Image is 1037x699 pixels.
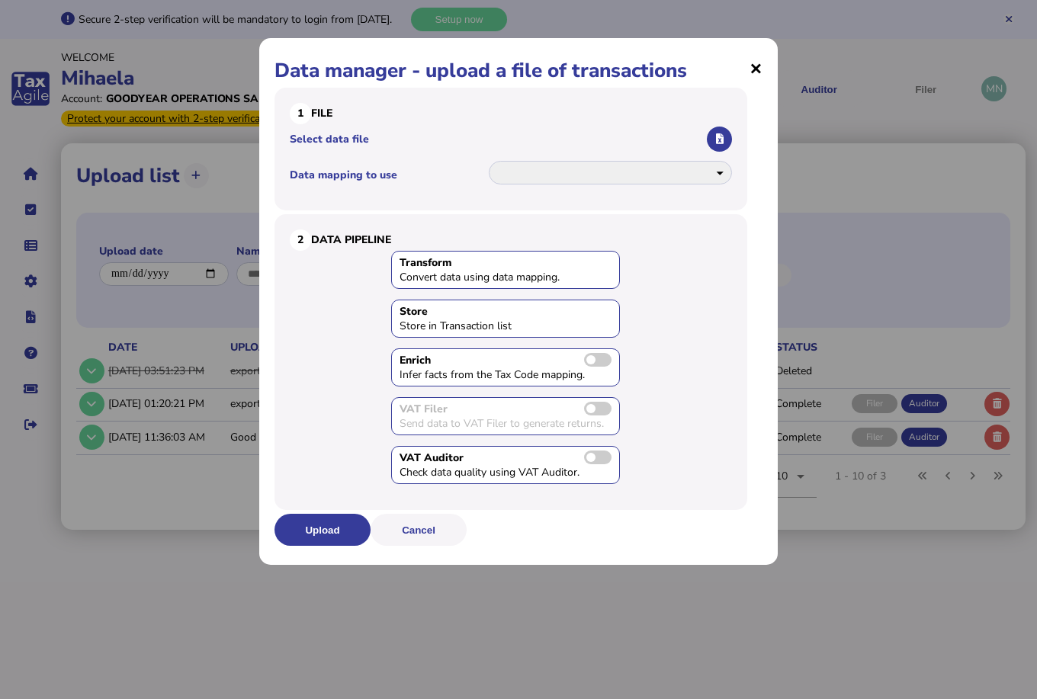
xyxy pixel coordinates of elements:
[400,255,612,270] div: Transform
[391,397,620,435] div: No active licence
[750,53,762,82] span: ×
[400,367,612,382] div: Infer facts from the Tax Code mapping.
[400,402,612,416] div: VAT Filer
[584,451,612,464] label: Send transactions to VAT Auditor
[400,451,612,465] div: VAT Auditor
[584,402,612,415] label: Send transactions to VAT Filer
[290,168,487,182] label: Data mapping to use
[290,132,705,146] label: Select data file
[400,319,612,333] div: Store in Transaction list
[400,465,612,479] div: Check data quality using VAT Auditor.
[707,127,732,152] button: Select an Excel file to upload
[371,514,467,546] button: Cancel
[400,304,612,319] div: Store
[274,57,762,84] h1: Data manager - upload a file of transactions
[400,353,612,367] div: Enrich
[290,103,732,124] h3: File
[290,229,732,251] h3: Data Pipeline
[584,353,612,367] label: Toggle to enable data enrichment
[400,416,612,431] div: Send data to VAT Filer to generate returns.
[274,514,371,546] button: Upload
[290,103,311,124] div: 1
[391,446,620,484] div: Toggle to send data to VAT Auditor
[290,229,311,251] div: 2
[400,270,612,284] div: Convert data using data mapping.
